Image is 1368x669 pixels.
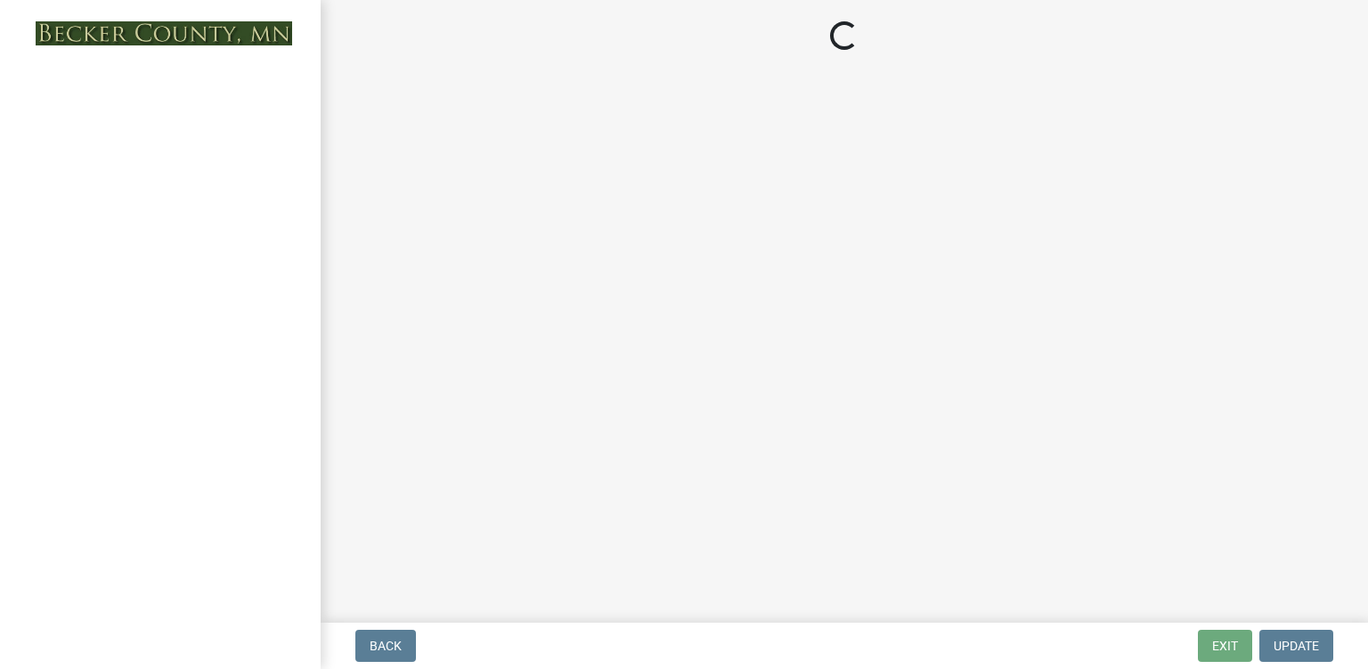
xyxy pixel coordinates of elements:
button: Update [1259,630,1333,662]
button: Exit [1198,630,1252,662]
button: Back [355,630,416,662]
span: Update [1274,639,1319,653]
span: Back [370,639,402,653]
img: Becker County, Minnesota [36,21,292,45]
